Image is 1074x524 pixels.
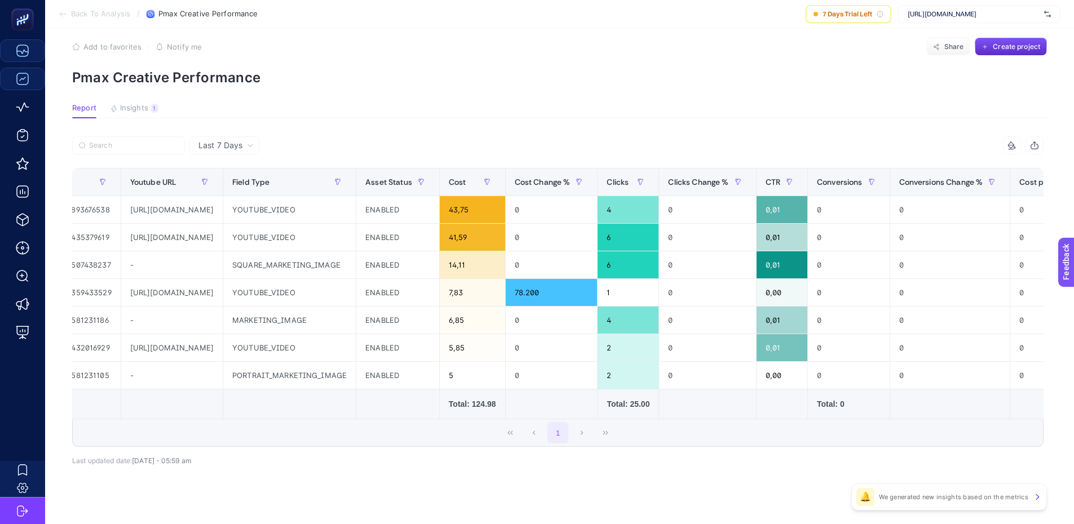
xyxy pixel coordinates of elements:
[899,177,983,186] span: Conversions Change %
[83,42,142,51] span: Add to favorites
[808,196,890,223] div: 0
[659,307,755,334] div: 0
[607,398,649,410] div: Total: 25.00
[817,398,881,410] div: Total: 0
[598,334,658,361] div: 2
[232,177,269,186] span: Field Type
[808,362,890,389] div: 0
[808,307,890,334] div: 0
[506,362,598,389] div: 0
[808,334,890,361] div: 0
[121,251,223,278] div: -
[890,196,1010,223] div: 0
[7,3,43,12] span: Feedback
[223,251,356,278] div: SQUARE_MARKETING_IMAGE
[879,492,1028,501] p: We generated new insights based on the metrics
[356,362,439,389] div: ENABLED
[121,334,223,361] div: [URL][DOMAIN_NAME]
[757,279,807,306] div: 0,00
[121,196,223,223] div: [URL][DOMAIN_NAME]
[890,334,1010,361] div: 0
[890,224,1010,251] div: 0
[356,279,439,306] div: ENABLED
[890,307,1010,334] div: 0
[440,251,505,278] div: 14,11
[198,140,242,151] span: Last 7 Days
[72,42,142,51] button: Add to favorites
[156,42,202,51] button: Notify me
[598,196,658,223] div: 4
[506,307,598,334] div: 0
[167,42,202,51] span: Notify me
[944,42,964,51] span: Share
[659,362,755,389] div: 0
[223,196,356,223] div: YOUTUBE_VIDEO
[757,307,807,334] div: 0,01
[659,251,755,278] div: 0
[356,334,439,361] div: ENABLED
[598,251,658,278] div: 6
[440,362,505,389] div: 5
[817,177,863,186] span: Conversions
[856,488,874,506] div: 🔔
[515,177,571,186] span: Cost Change %
[659,334,755,361] div: 0
[132,456,191,465] span: [DATE]・05:59 am
[668,177,728,186] span: Clicks Change %
[151,104,158,113] div: 1
[223,224,356,251] div: YOUTUBE_VIDEO
[121,362,223,389] div: -
[121,307,223,334] div: -
[121,279,223,306] div: [URL][DOMAIN_NAME]
[440,224,505,251] div: 41,59
[757,196,807,223] div: 0,01
[993,42,1040,51] span: Create project
[659,224,755,251] div: 0
[607,177,629,186] span: Clicks
[223,334,356,361] div: YOUTUBE_VIDEO
[975,38,1047,56] button: Create project
[72,69,1047,86] p: Pmax Creative Performance
[757,224,807,251] div: 0,01
[356,224,439,251] div: ENABLED
[808,251,890,278] div: 0
[121,224,223,251] div: [URL][DOMAIN_NAME]
[449,398,496,410] div: Total: 124.98
[137,9,140,18] span: /
[71,10,130,19] span: Back To Analysis
[659,196,755,223] div: 0
[440,307,505,334] div: 6,85
[598,224,658,251] div: 6
[506,224,598,251] div: 0
[766,177,780,186] span: CTR
[120,104,148,113] span: Insights
[506,334,598,361] div: 0
[823,10,872,19] span: 7 Days Trial Left
[223,279,356,306] div: YOUTUBE_VIDEO
[440,196,505,223] div: 43,75
[598,362,658,389] div: 2
[757,334,807,361] div: 0,01
[890,251,1010,278] div: 0
[130,177,176,186] span: Youtube URL
[356,251,439,278] div: ENABLED
[440,279,505,306] div: 7,83
[223,362,356,389] div: PORTRAIT_MARKETING_IMAGE
[598,307,658,334] div: 4
[808,279,890,306] div: 0
[598,279,658,306] div: 1
[506,279,598,306] div: 78.200
[449,177,466,186] span: Cost
[72,104,96,113] span: Report
[659,279,755,306] div: 0
[1044,8,1051,20] img: svg%3e
[808,224,890,251] div: 0
[158,10,258,19] span: Pmax Creative Performance
[890,279,1010,306] div: 0
[89,141,178,150] input: Search
[365,177,412,186] span: Asset Status
[757,362,807,389] div: 0,00
[547,422,569,443] button: 1
[506,196,598,223] div: 0
[356,307,439,334] div: ENABLED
